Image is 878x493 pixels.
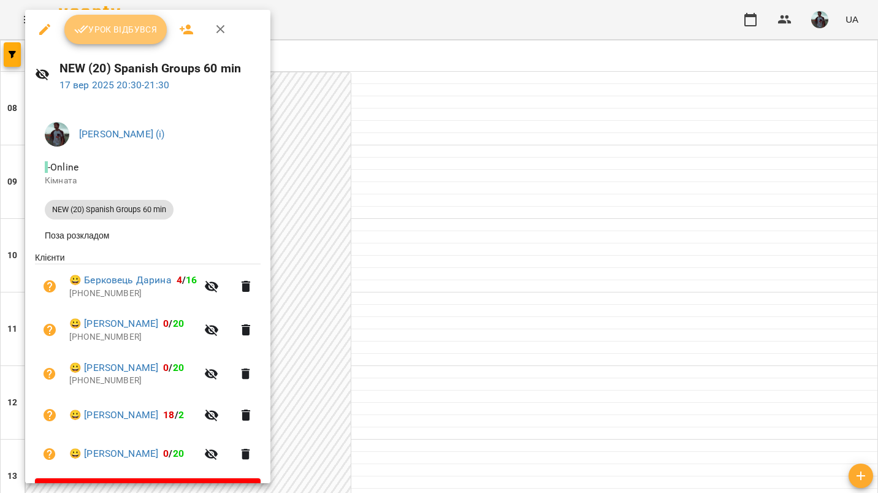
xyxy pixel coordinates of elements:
b: / [163,448,184,459]
ul: Клієнти [35,251,261,478]
a: 17 вер 2025 20:30-21:30 [59,79,169,91]
span: Урок відбувся [74,22,158,37]
button: Візит ще не сплачено. Додати оплату? [35,272,64,301]
li: Поза розкладом [35,224,261,246]
span: 0 [163,448,169,459]
b: / [163,318,184,329]
b: / [163,409,184,421]
span: 20 [173,448,184,459]
span: 16 [186,274,197,286]
span: 4 [177,274,182,286]
p: Кімната [45,175,251,187]
p: [PHONE_NUMBER] [69,288,197,300]
span: - Online [45,161,81,173]
button: Візит ще не сплачено. Додати оплату? [35,359,64,389]
span: 2 [178,409,184,421]
span: 18 [163,409,174,421]
p: [PHONE_NUMBER] [69,375,197,387]
span: 20 [173,362,184,373]
a: [PERSON_NAME] (і) [79,128,165,140]
a: 😀 [PERSON_NAME] [69,408,158,422]
span: 20 [173,318,184,329]
p: [PHONE_NUMBER] [69,331,197,343]
img: 59b3f96857d6e12ecac1e66404ff83b3.JPG [45,122,69,147]
span: 0 [163,318,169,329]
button: Візит ще не сплачено. Додати оплату? [35,400,64,430]
h6: NEW (20) Spanish Groups 60 min [59,59,261,78]
b: / [163,362,184,373]
button: Візит ще не сплачено. Додати оплату? [35,315,64,345]
a: 😀 [PERSON_NAME] [69,361,158,375]
button: Урок відбувся [64,15,167,44]
span: 0 [163,362,169,373]
b: / [177,274,197,286]
span: NEW (20) Spanish Groups 60 min [45,204,174,215]
a: 😀 Берковець Дарина [69,273,172,288]
a: 😀 [PERSON_NAME] [69,446,158,461]
button: Візит ще не сплачено. Додати оплату? [35,440,64,469]
a: 😀 [PERSON_NAME] [69,316,158,331]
